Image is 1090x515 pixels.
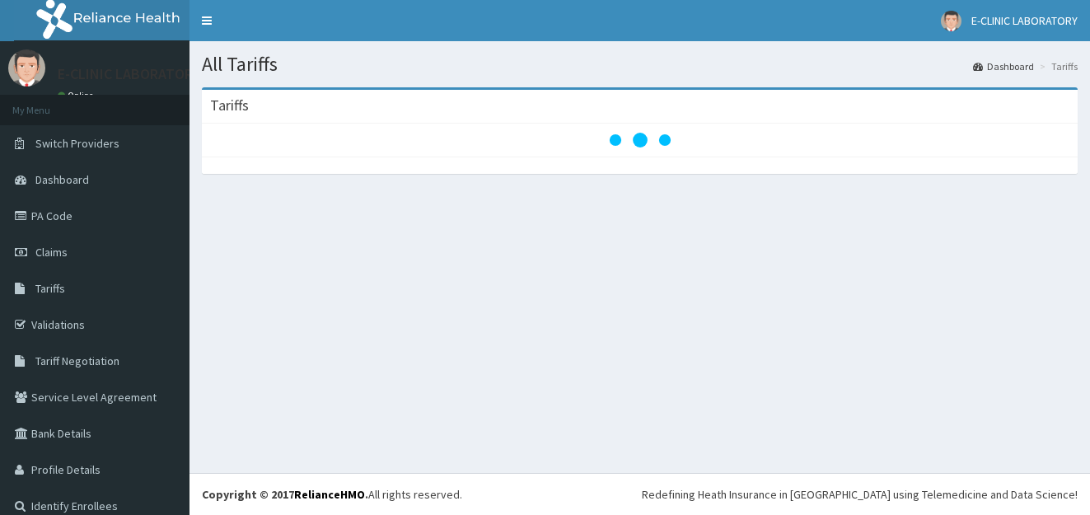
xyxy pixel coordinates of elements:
[294,487,365,502] a: RelianceHMO
[642,486,1078,503] div: Redefining Heath Insurance in [GEOGRAPHIC_DATA] using Telemedicine and Data Science!
[35,353,119,368] span: Tariff Negotiation
[35,136,119,151] span: Switch Providers
[202,54,1078,75] h1: All Tariffs
[189,473,1090,515] footer: All rights reserved.
[1036,59,1078,73] li: Tariffs
[35,245,68,260] span: Claims
[35,172,89,187] span: Dashboard
[973,59,1034,73] a: Dashboard
[58,67,200,82] p: E-CLINIC LABORATORY
[35,281,65,296] span: Tariffs
[8,49,45,87] img: User Image
[971,13,1078,28] span: E-CLINIC LABORATORY
[607,107,673,173] svg: audio-loading
[210,98,249,113] h3: Tariffs
[941,11,961,31] img: User Image
[202,487,368,502] strong: Copyright © 2017 .
[58,90,97,101] a: Online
